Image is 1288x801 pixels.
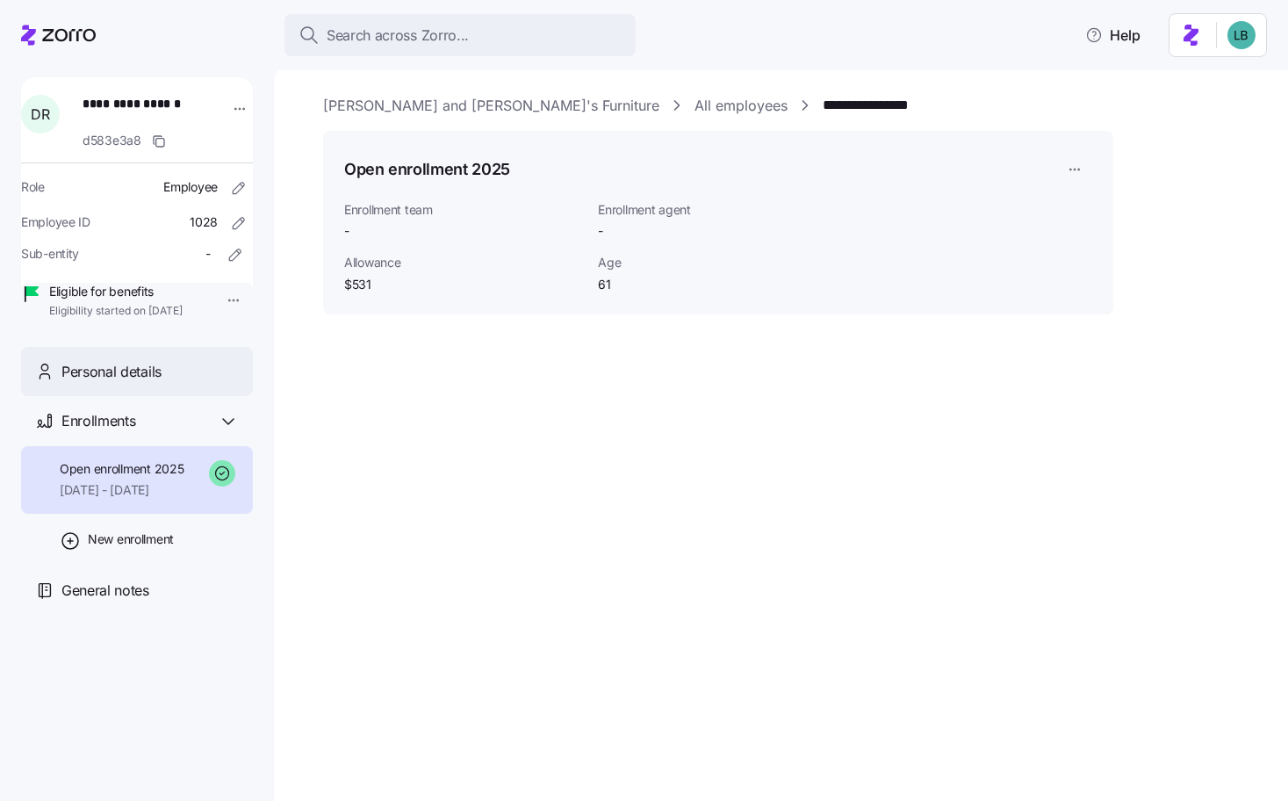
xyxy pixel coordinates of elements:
[49,283,183,300] span: Eligible for benefits
[344,222,584,240] span: -
[21,245,79,263] span: Sub-entity
[344,254,584,271] span: Allowance
[60,460,183,478] span: Open enrollment 2025
[598,276,774,293] span: 61
[49,304,183,319] span: Eligibility started on [DATE]
[344,276,584,293] span: $531
[344,201,584,219] span: Enrollment team
[88,530,174,548] span: New enrollment
[61,361,162,383] span: Personal details
[598,201,774,219] span: Enrollment agent
[327,25,469,47] span: Search across Zorro...
[61,410,135,432] span: Enrollments
[61,580,149,602] span: General notes
[60,481,183,499] span: [DATE] - [DATE]
[598,222,603,240] span: -
[163,178,218,196] span: Employee
[205,245,211,263] span: -
[323,95,659,117] a: [PERSON_NAME] and [PERSON_NAME]'s Furniture
[21,213,90,231] span: Employee ID
[1227,21,1256,49] img: 55738f7c4ee29e912ff6c7eae6e0401b
[83,132,141,149] span: d583e3a8
[344,158,510,180] h1: Open enrollment 2025
[598,254,774,271] span: Age
[694,95,788,117] a: All employees
[284,14,636,56] button: Search across Zorro...
[1071,18,1155,53] button: Help
[1085,25,1140,46] span: Help
[190,213,218,231] span: 1028
[31,107,49,121] span: D R
[21,178,45,196] span: Role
